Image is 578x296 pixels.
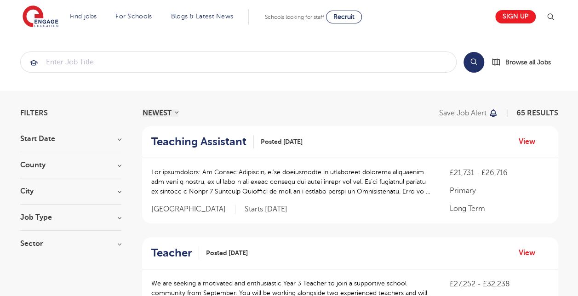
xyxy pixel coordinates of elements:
[449,167,549,178] p: £21,731 - £26,716
[245,205,287,214] p: Starts [DATE]
[326,11,362,23] a: Recruit
[20,109,48,117] span: Filters
[464,52,484,73] button: Search
[70,13,97,20] a: Find jobs
[261,137,303,147] span: Posted [DATE]
[505,57,551,68] span: Browse all Jobs
[449,203,549,214] p: Long Term
[151,167,431,196] p: Lor ipsumdolors: Am Consec Adipiscin, el’se doeiusmodte in utlaboreet dolorema aliquaenim adm ven...
[492,57,558,68] a: Browse all Jobs
[439,109,486,117] p: Save job alert
[20,161,121,169] h3: County
[20,240,121,247] h3: Sector
[151,135,246,148] h2: Teaching Assistant
[333,13,355,20] span: Recruit
[20,188,121,195] h3: City
[20,51,457,73] div: Submit
[115,13,152,20] a: For Schools
[20,135,121,142] h3: Start Date
[151,246,199,260] a: Teacher
[495,10,536,23] a: Sign up
[449,279,549,290] p: £27,252 - £32,238
[516,109,558,117] span: 65 RESULTS
[151,135,254,148] a: Teaching Assistant
[151,205,235,214] span: [GEOGRAPHIC_DATA]
[265,14,324,20] span: Schools looking for staff
[171,13,234,20] a: Blogs & Latest News
[439,109,498,117] button: Save job alert
[21,52,456,72] input: Submit
[20,214,121,221] h3: Job Type
[519,136,542,148] a: View
[519,247,542,259] a: View
[206,248,248,258] span: Posted [DATE]
[449,185,549,196] p: Primary
[151,246,192,260] h2: Teacher
[23,6,58,28] img: Engage Education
